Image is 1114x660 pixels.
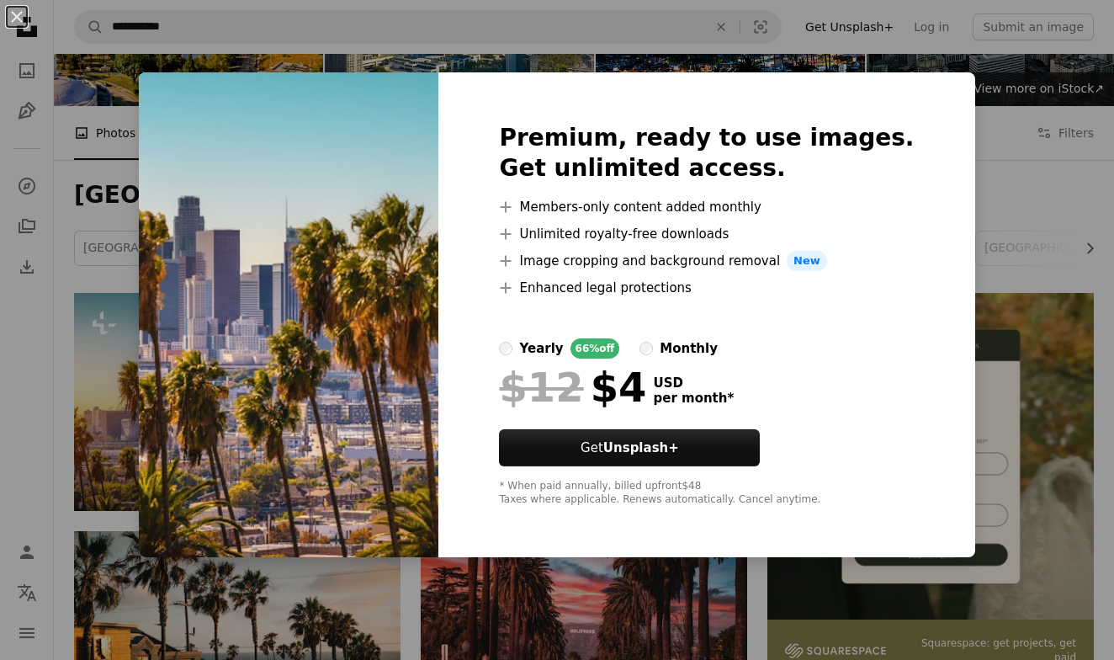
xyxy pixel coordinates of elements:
[499,123,914,184] h2: Premium, ready to use images. Get unlimited access.
[499,278,914,298] li: Enhanced legal protections
[519,338,563,359] div: yearly
[603,440,679,455] strong: Unsplash+
[499,197,914,217] li: Members-only content added monthly
[570,338,620,359] div: 66% off
[499,365,583,409] span: $12
[660,338,718,359] div: monthly
[499,480,914,507] div: * When paid annually, billed upfront $48 Taxes where applicable. Renews automatically. Cancel any...
[499,365,646,409] div: $4
[499,224,914,244] li: Unlimited royalty-free downloads
[653,375,734,391] span: USD
[499,429,760,466] button: GetUnsplash+
[499,342,512,355] input: yearly66%off
[499,251,914,271] li: Image cropping and background removal
[787,251,827,271] span: New
[653,391,734,406] span: per month *
[639,342,653,355] input: monthly
[139,72,438,557] img: premium_photo-1725408106567-a77bd9beff7c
